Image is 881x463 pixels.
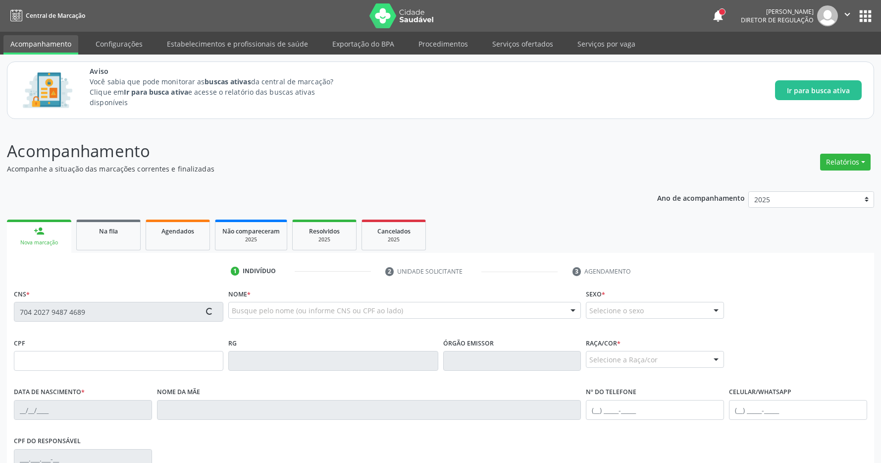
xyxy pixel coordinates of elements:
label: Celular/WhatsApp [729,385,791,400]
button: Ir para busca ativa [775,80,862,100]
div: person_add [34,226,45,236]
label: RG [228,336,237,351]
img: img [817,5,838,26]
div: Nova marcação [14,239,64,246]
button: notifications [711,9,725,23]
strong: buscas ativas [205,77,251,86]
label: Órgão emissor [443,336,494,351]
strong: Ir para busca ativa [124,87,188,97]
label: Sexo [586,287,605,302]
span: Agendados [161,227,194,235]
label: Data de nascimento [14,385,85,400]
img: Imagem de CalloutCard [19,68,76,113]
a: Acompanhamento [3,35,78,55]
input: (__) _____-_____ [586,400,724,420]
span: Selecione a Raça/cor [589,354,658,365]
div: 2025 [300,236,349,243]
div: 2025 [222,236,280,243]
div: 1 [231,267,240,276]
div: 2025 [369,236,418,243]
p: Ano de acompanhamento [657,191,745,204]
label: CNS [14,287,30,302]
a: Serviços ofertados [485,35,560,53]
label: CPF do responsável [14,434,81,449]
p: Acompanhe a situação das marcações correntes e finalizadas [7,164,614,174]
div: Indivíduo [243,267,276,276]
span: Na fila [99,227,118,235]
p: Você sabia que pode monitorar as da central de marcação? Clique em e acesse o relatório das busca... [90,76,352,108]
label: Raça/cor [586,336,621,351]
label: Nome da mãe [157,385,200,400]
label: Nº do Telefone [586,385,636,400]
button: apps [857,7,874,25]
label: CPF [14,336,25,351]
i:  [842,9,853,20]
a: Configurações [89,35,150,53]
a: Procedimentos [412,35,475,53]
span: Diretor de regulação [741,16,814,24]
span: Não compareceram [222,227,280,235]
span: Cancelados [377,227,411,235]
span: Central de Marcação [26,11,85,20]
button:  [838,5,857,26]
label: Nome [228,287,251,302]
span: Ir para busca ativa [787,85,850,96]
a: Exportação do BPA [325,35,401,53]
span: Selecione o sexo [589,305,644,316]
a: Serviços por vaga [570,35,642,53]
span: Resolvidos [309,227,340,235]
span: Aviso [90,66,352,76]
div: [PERSON_NAME] [741,7,814,16]
input: (__) _____-_____ [729,400,867,420]
a: Estabelecimentos e profissionais de saúde [160,35,315,53]
input: __/__/____ [14,400,152,420]
a: Central de Marcação [7,7,85,24]
p: Acompanhamento [7,139,614,164]
button: Relatórios [820,154,871,171]
span: Busque pelo nome (ou informe CNS ou CPF ao lado) [232,305,403,316]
